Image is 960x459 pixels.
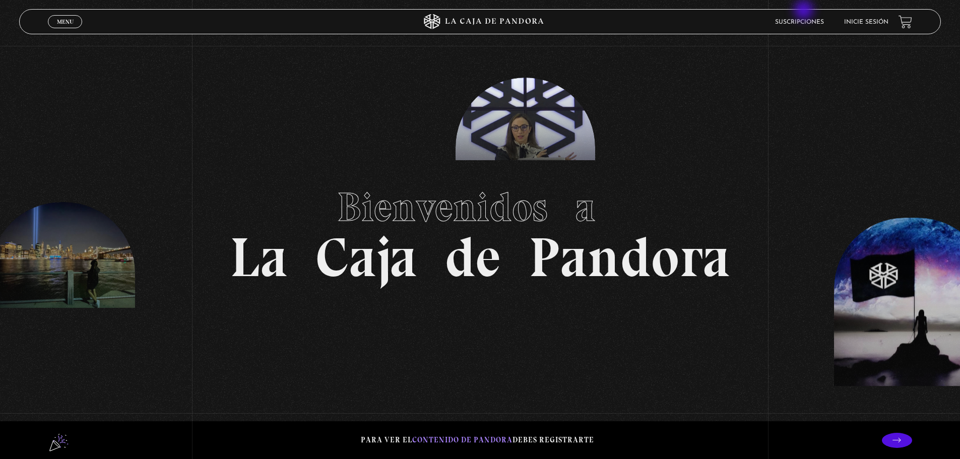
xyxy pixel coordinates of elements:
span: Cerrar [53,27,77,34]
a: Inicie sesión [844,19,888,25]
p: Para ver el debes registrarte [361,433,594,447]
a: View your shopping cart [899,15,912,29]
h1: La Caja de Pandora [230,174,730,285]
a: Suscripciones [775,19,824,25]
span: Menu [57,19,74,25]
span: contenido de Pandora [412,435,513,444]
span: Bienvenidos a [337,183,623,231]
